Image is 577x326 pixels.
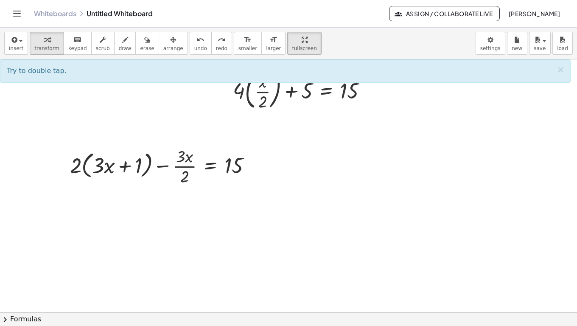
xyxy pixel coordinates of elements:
[73,35,81,45] i: keyboard
[4,32,28,55] button: insert
[68,45,87,51] span: keypad
[190,32,212,55] button: undoundo
[34,45,59,51] span: transform
[96,45,110,51] span: scrub
[159,32,188,55] button: arrange
[557,65,564,74] button: ×
[389,6,500,21] button: Assign / Collaborate Live
[211,32,232,55] button: redoredo
[269,35,277,45] i: format_size
[244,35,252,45] i: format_size
[552,32,573,55] button: load
[476,32,505,55] button: settings
[91,32,115,55] button: scrub
[7,67,67,75] span: Try to double tap.
[287,32,321,55] button: fullscreen
[218,35,226,45] i: redo
[64,32,92,55] button: keyboardkeypad
[480,45,501,51] span: settings
[196,35,204,45] i: undo
[119,45,132,51] span: draw
[292,45,317,51] span: fullscreen
[30,32,64,55] button: transform
[266,45,281,51] span: larger
[557,45,568,51] span: load
[194,45,207,51] span: undo
[507,32,527,55] button: new
[234,32,262,55] button: format_sizesmaller
[534,45,546,51] span: save
[135,32,159,55] button: erase
[261,32,286,55] button: format_sizelarger
[508,10,560,17] span: [PERSON_NAME]
[529,32,551,55] button: save
[114,32,136,55] button: draw
[512,45,522,51] span: new
[396,10,493,17] span: Assign / Collaborate Live
[501,6,567,21] button: [PERSON_NAME]
[9,45,23,51] span: insert
[34,9,76,18] a: Whiteboards
[163,45,183,51] span: arrange
[557,65,564,75] span: ×
[216,45,227,51] span: redo
[140,45,154,51] span: erase
[238,45,257,51] span: smaller
[10,7,24,20] button: Toggle navigation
